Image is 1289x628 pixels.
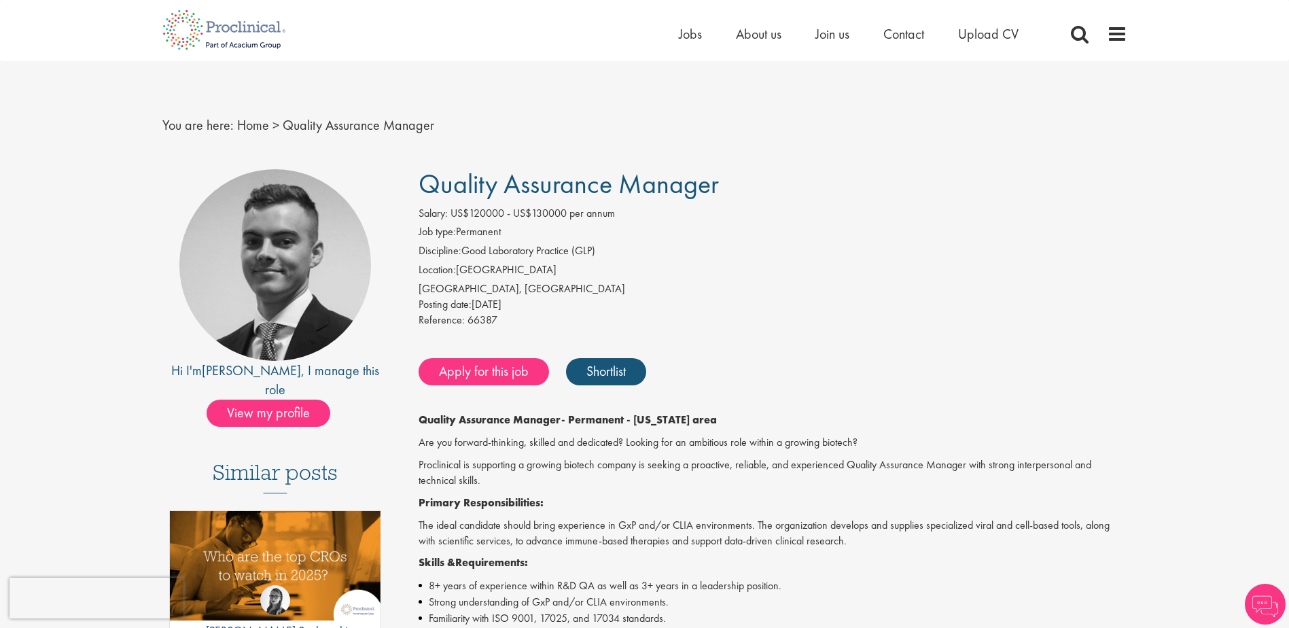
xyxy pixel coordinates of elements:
label: Job type: [419,224,456,240]
a: Join us [815,25,849,43]
li: Strong understanding of GxP and/or CLIA environments. [419,594,1127,610]
span: > [272,116,279,134]
li: Good Laboratory Practice (GLP) [419,243,1127,262]
li: Permanent [419,224,1127,243]
div: [DATE] [419,297,1127,313]
li: 8+ years of experience within R&D QA as well as 3+ years in a leadership position. [419,578,1127,594]
span: 66387 [467,313,497,327]
span: US$120000 - US$130000 per annum [451,206,615,220]
a: Upload CV [958,25,1019,43]
img: imeage of recruiter Alex Bill [179,169,371,361]
a: View my profile [207,402,344,420]
a: breadcrumb link [237,116,269,134]
a: Jobs [679,25,702,43]
a: Contact [883,25,924,43]
strong: Primary Responsibilities: [419,495,544,510]
img: Top 10 CROs 2025 | Proclinical [170,511,381,621]
a: Shortlist [566,358,646,385]
p: Proclinical is supporting a growing biotech company is seeking a proactive, reliable, and experie... [419,457,1127,489]
span: Quality Assurance Manager [283,116,434,134]
div: Hi I'm , I manage this role [162,361,389,400]
p: Are you forward-thinking, skilled and dedicated? Looking for an ambitious role within a growing b... [419,435,1127,451]
p: The ideal candidate should bring experience in GxP and/or CLIA environments. The organization dev... [419,518,1127,549]
strong: Skills & [419,555,455,570]
span: You are here: [162,116,234,134]
label: Salary: [419,206,448,222]
label: Reference: [419,313,465,328]
label: Discipline: [419,243,461,259]
label: Location: [419,262,456,278]
a: Apply for this job [419,358,549,385]
div: [GEOGRAPHIC_DATA], [GEOGRAPHIC_DATA] [419,281,1127,297]
img: Theodora Savlovschi - Wicks [260,585,290,615]
span: Posting date: [419,297,472,311]
iframe: reCAPTCHA [10,578,183,618]
strong: Requirements: [455,555,528,570]
a: About us [736,25,781,43]
li: Familiarity with ISO 9001, 17025, and 17034 standards. [419,610,1127,627]
h3: Similar posts [213,461,338,493]
strong: - Permanent - [US_STATE] area [561,413,717,427]
a: [PERSON_NAME] [202,362,301,379]
strong: Quality Assurance Manager [419,413,561,427]
span: Quality Assurance Manager [419,167,719,201]
img: Chatbot [1245,584,1286,625]
li: [GEOGRAPHIC_DATA] [419,262,1127,281]
span: View my profile [207,400,330,427]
